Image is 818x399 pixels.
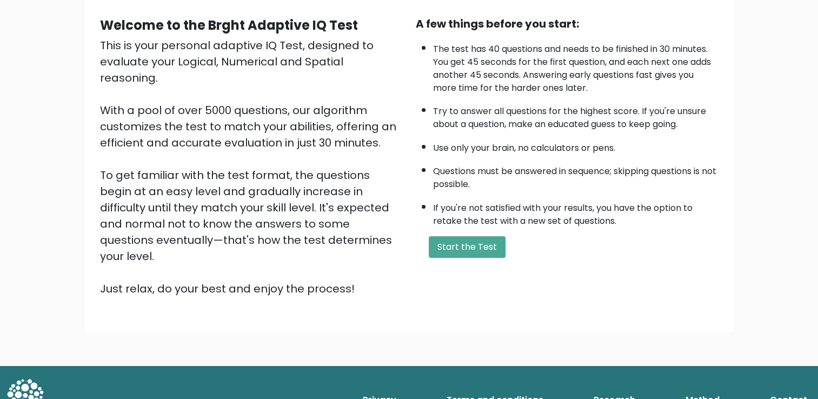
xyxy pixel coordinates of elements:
li: Try to answer all questions for the highest score. If you're unsure about a question, make an edu... [433,99,719,131]
button: Start the Test [429,236,506,258]
div: This is your personal adaptive IQ Test, designed to evaluate your Logical, Numerical and Spatial ... [100,37,403,297]
li: If you're not satisfied with your results, you have the option to retake the test with a new set ... [433,196,719,228]
div: A few things before you start: [416,16,719,32]
li: The test has 40 questions and needs to be finished in 30 minutes. You get 45 seconds for the firs... [433,37,719,95]
li: Questions must be answered in sequence; skipping questions is not possible. [433,159,719,191]
b: Welcome to the Brght Adaptive IQ Test [100,16,358,34]
li: Use only your brain, no calculators or pens. [433,136,719,155]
